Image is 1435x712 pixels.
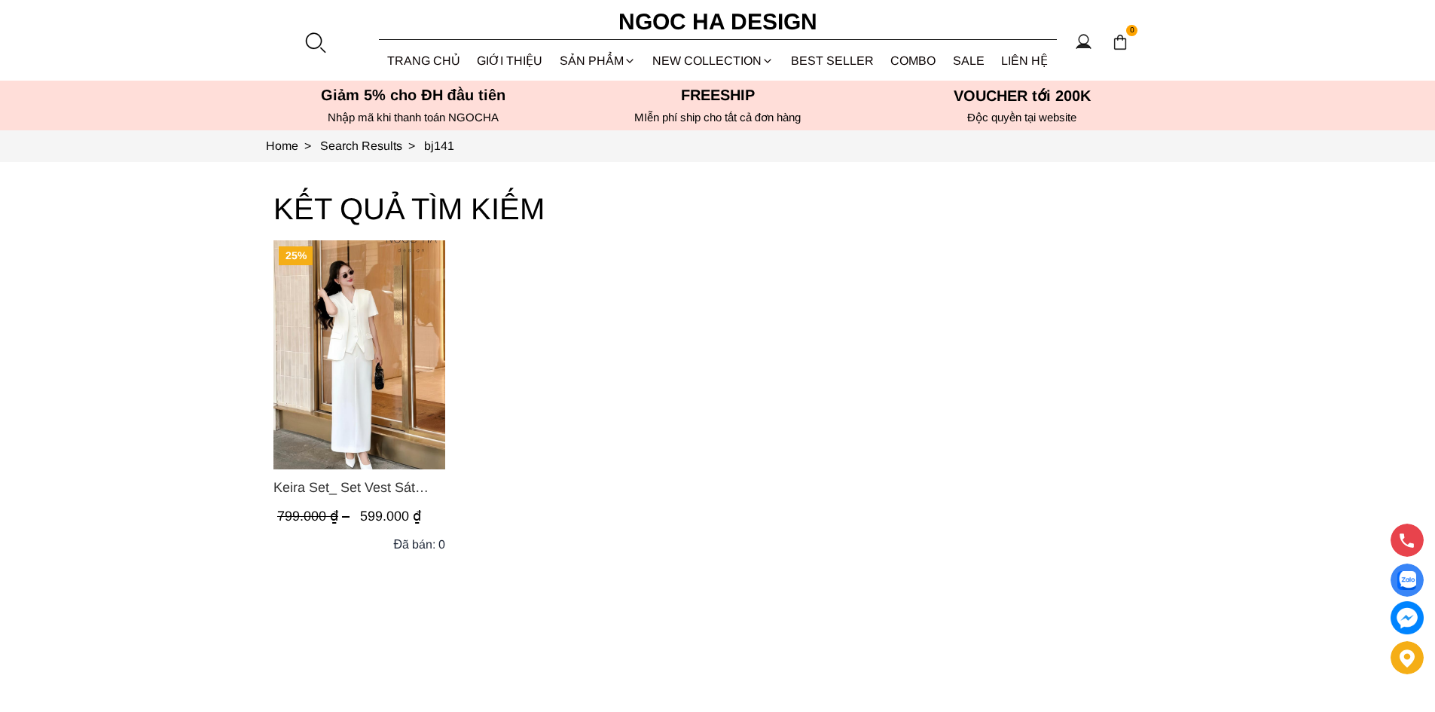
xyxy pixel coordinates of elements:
[402,139,421,152] span: >
[424,139,454,152] a: Link to bj141
[783,41,883,81] a: BEST SELLER
[273,185,1162,233] h3: KẾT QUẢ TÌM KIẾM
[875,111,1170,124] h6: Độc quyền tại website
[266,139,320,152] a: Link to Home
[945,41,994,81] a: SALE
[321,87,505,103] font: Giảm 5% cho ĐH đầu tiên
[605,4,831,40] a: Ngoc Ha Design
[273,240,445,469] img: Keira Set_ Set Vest Sát Nách Kết Hợp Chân Váy Bút Chì Mix Áo Khoác BJ141+ A1083
[681,87,755,103] font: Freeship
[1391,601,1424,634] a: messenger
[1397,571,1416,590] img: Display image
[570,111,866,124] h6: MIễn phí ship cho tất cả đơn hàng
[379,41,469,81] a: TRANG CHỦ
[551,41,645,81] div: SẢN PHẨM
[273,477,445,498] a: Link to Keira Set_ Set Vest Sát Nách Kết Hợp Chân Váy Bút Chì Mix Áo Khoác BJ141+ A1083
[469,41,551,81] a: GIỚI THIỆU
[875,87,1170,105] h5: VOUCHER tới 200K
[1126,25,1138,37] span: 0
[1391,564,1424,597] a: Display image
[882,41,945,81] a: Combo
[1112,34,1128,50] img: img-CART-ICON-ksit0nf1
[328,111,499,124] font: Nhập mã khi thanh toán NGOCHA
[993,41,1057,81] a: LIÊN HỆ
[644,41,783,81] a: NEW COLLECTION
[273,240,445,469] a: Product image - Keira Set_ Set Vest Sát Nách Kết Hợp Chân Váy Bút Chì Mix Áo Khoác BJ141+ A1083
[277,509,353,524] span: 799.000 ₫
[360,509,421,524] span: 599.000 ₫
[320,139,424,152] a: Link to Search Results
[298,139,317,152] span: >
[273,477,445,498] span: Keira Set_ Set Vest Sát Nách Kết Hợp Chân Váy Bút Chì Mix Áo Khoác BJ141+ A1083
[393,535,445,554] div: Đã bán: 0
